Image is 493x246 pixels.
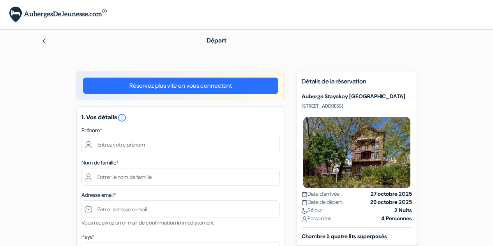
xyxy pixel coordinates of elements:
[302,216,307,222] img: user_icon.svg
[81,126,102,135] label: Prénom
[302,93,412,100] h5: Auberge Stayokay [GEOGRAPHIC_DATA]
[81,136,280,153] input: Entrez votre prénom
[302,206,325,214] span: Séjour :
[302,208,307,214] img: moon.svg
[117,113,127,122] i: error_outline
[207,36,226,44] span: Départ
[81,191,116,199] label: Adresse email
[83,78,278,94] a: Réservez plus vite en vous connectant
[81,219,214,226] small: Vous recevrez un e-mail de confirmation immédiatement
[370,198,412,206] strong: 29 octobre 2025
[81,168,280,186] input: Entrer le nom de famille
[302,191,307,197] img: calendar.svg
[41,38,47,44] img: left_arrow.svg
[302,233,387,240] b: Chambre à quatre lits superposés
[302,103,412,109] p: [STREET_ADDRESS]
[302,190,342,198] span: Date d'arrivée :
[302,198,345,206] span: Date de départ :
[371,190,412,198] strong: 27 octobre 2025
[81,200,280,218] input: Entrer adresse e-mail
[81,233,94,241] label: Pays
[302,78,412,90] h5: Détails de la réservation
[302,214,334,223] span: Personnes :
[9,7,107,23] img: AubergesDeJeunesse.com
[394,206,412,214] strong: 2 Nuits
[381,214,412,223] strong: 4 Personnes
[81,159,118,167] label: Nom de famille
[81,113,280,122] h5: 1. Vos détails
[117,113,127,121] a: error_outline
[302,200,307,205] img: calendar.svg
